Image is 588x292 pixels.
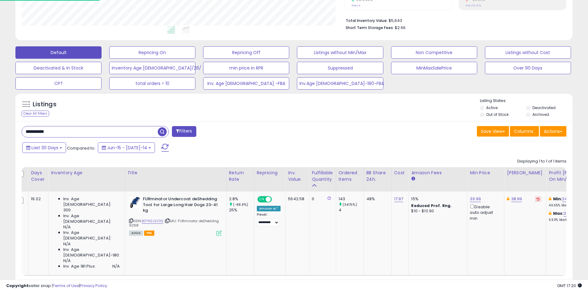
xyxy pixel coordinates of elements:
[517,159,566,164] div: Displaying 1 to 1 of 1 items
[465,4,481,7] small: Prev: 61.40%
[470,196,481,202] a: 36.99
[98,142,155,153] button: Jun-15 - [DATE]-14
[15,46,102,59] button: Default
[477,126,509,137] button: Save View
[411,176,415,182] small: Amazon Fees.
[172,126,196,137] button: Filters
[486,105,498,110] label: Active
[394,170,406,176] div: Cost
[63,264,96,269] span: Inv. Age 181 Plus:
[411,203,452,208] b: Reduced Prof. Rng.
[312,170,333,183] div: Fulfillable Quantity
[129,231,143,236] span: All listings currently available for purchase on Amazon
[532,105,556,110] label: Deactivated
[480,98,573,104] p: Listing States:
[553,210,564,216] b: Max:
[346,18,388,23] b: Total Inventory Value:
[391,62,477,74] button: MinMaxSalePrice
[109,46,195,59] button: Repricing On
[229,196,254,202] div: 2.8%
[15,77,102,90] button: CPT
[203,46,289,59] button: Repricing Off
[485,62,571,74] button: Over 90 Days
[229,170,252,183] div: Return Rate
[51,170,122,176] div: Inventory Age
[142,218,164,224] a: B07NSL5V36
[31,170,46,183] div: Days Cover
[31,196,44,202] div: 19.32
[549,197,551,201] i: This overrides the store level min markup for this listing
[391,46,477,59] button: Non Competitive
[507,170,544,176] div: [PERSON_NAME]
[288,196,304,202] div: 5642.58
[257,206,281,211] div: Amazon AI *
[532,112,549,117] label: Archived
[63,207,71,213] span: 300
[33,100,56,109] h5: Listings
[297,77,383,90] button: Inv.Age [DEMOGRAPHIC_DATA]-180-FBA
[6,283,29,289] strong: Copyright
[514,128,533,134] span: Columns
[470,170,502,176] div: Min Price
[485,46,571,59] button: Listings without Cost
[562,196,572,202] a: 24.12
[143,196,218,215] b: FURminator Undercoat deShedding Tool for Large Long Hair Dogs 23-41 kg
[203,77,289,90] button: Inv. Age [DEMOGRAPHIC_DATA] -FBA
[63,213,120,224] span: Inv. Age [DEMOGRAPHIC_DATA]:
[395,25,406,31] span: $2.66
[63,241,71,247] span: N/A
[297,46,383,59] button: Listings without Min/Max
[271,197,281,202] span: OFF
[129,196,222,235] div: ASIN:
[346,25,394,30] b: Short Term Storage Fees:
[394,196,403,202] a: 17.97
[63,224,71,230] span: N/A
[564,210,575,217] a: 27.24
[557,283,582,289] span: 2025-08-15 17:20 GMT
[53,283,79,289] a: Terms of Use
[312,196,331,202] div: 0
[366,170,389,183] div: BB Share 24h.
[486,112,509,117] label: Out of Stock
[229,207,254,213] div: 25%
[339,170,361,183] div: Ordered Items
[352,4,360,7] small: Prev: 4
[80,283,107,289] a: Privacy Policy
[339,207,364,213] div: 4
[288,170,307,183] div: Inv. value
[67,145,95,151] span: Compared to:
[511,196,522,202] a: 38.99
[258,197,266,202] span: ON
[63,230,120,241] span: Inv. Age [DEMOGRAPHIC_DATA]:
[129,196,141,209] img: 31njepVkF6L._SL40_.jpg
[346,16,562,24] li: $5,643
[339,196,364,202] div: 143
[549,211,551,215] i: This overrides the store level max markup for this listing
[31,145,58,151] span: Last 30 Days
[109,62,195,74] button: Inventory Age [DEMOGRAPHIC_DATA]/26/
[510,126,539,137] button: Columns
[129,218,219,228] span: | SKU: FURminator deShedding 9268
[6,283,107,289] div: seller snap | |
[257,213,281,226] div: Preset:
[63,247,120,258] span: Inv. Age [DEMOGRAPHIC_DATA]-180:
[22,142,66,153] button: Last 30 Days
[553,196,562,202] b: Min:
[343,202,357,207] small: (3475%)
[107,145,147,151] span: Jun-15 - [DATE]-14
[127,170,224,176] div: Title
[366,196,387,202] div: 48%
[112,264,120,269] span: N/A
[411,196,462,202] div: 15%
[22,111,49,116] div: Clear All Filters
[144,231,155,236] span: FBA
[203,62,289,74] button: min price in RPR
[257,170,283,176] div: Repricing
[233,202,248,207] small: (-88.8%)
[540,126,566,137] button: Actions
[15,62,102,74] button: Deactivated & In Stock
[63,258,71,264] span: N/A
[63,196,120,207] span: Inv. Age [DEMOGRAPHIC_DATA]:
[411,170,465,176] div: Amazon Fees
[470,203,499,221] div: Disable auto adjust min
